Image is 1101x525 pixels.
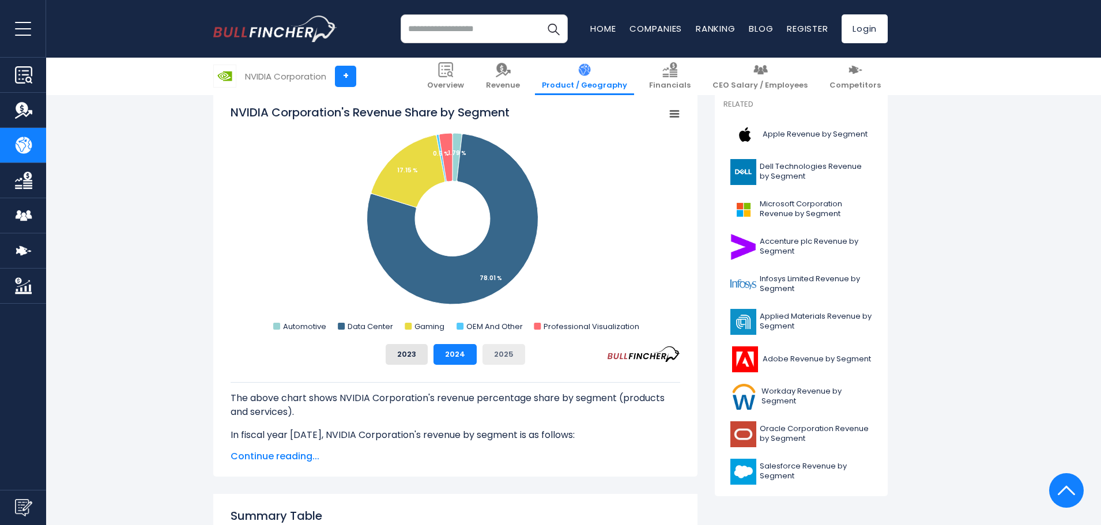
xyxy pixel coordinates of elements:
a: Overview [420,58,471,95]
img: AAPL logo [730,122,759,148]
a: Salesforce Revenue by Segment [723,456,879,488]
a: Login [842,14,888,43]
button: Search [539,14,568,43]
text: Data Center [348,321,393,332]
text: OEM And Other [466,321,523,332]
img: MSFT logo [730,197,756,222]
span: Overview [427,81,464,90]
a: Dell Technologies Revenue by Segment [723,156,879,188]
span: Competitors [829,81,881,90]
text: Gaming [414,321,444,332]
span: Continue reading... [231,450,680,463]
h2: Summary Table [231,507,680,524]
a: Financials [642,58,697,95]
tspan: NVIDIA Corporation's Revenue Share by Segment [231,104,510,120]
p: Related [723,100,879,109]
p: The above chart shows NVIDIA Corporation's revenue percentage share by segment (products and serv... [231,391,680,419]
p: In fiscal year [DATE], NVIDIA Corporation's revenue by segment is as follows: [231,428,680,442]
span: Accenture plc Revenue by Segment [760,237,872,256]
tspan: 0.5 % [433,149,449,158]
tspan: 1.79 % [448,149,466,157]
span: Infosys Limited Revenue by Segment [760,274,872,294]
a: Applied Materials Revenue by Segment [723,306,879,338]
span: Revenue [486,81,520,90]
a: Revenue [479,58,527,95]
button: 2025 [482,344,525,365]
a: Infosys Limited Revenue by Segment [723,269,879,300]
img: INFY logo [730,271,756,297]
a: Adobe Revenue by Segment [723,343,879,375]
img: ORCL logo [730,421,756,447]
span: CEO Salary / Employees [712,81,808,90]
a: Competitors [823,58,888,95]
a: Go to homepage [213,16,337,42]
a: CEO Salary / Employees [706,58,815,95]
a: Apple Revenue by Segment [723,119,879,150]
a: Product / Geography [535,58,634,95]
img: DELL logo [730,159,756,185]
a: Blog [749,22,773,35]
text: Automotive [283,321,326,332]
img: CRM logo [730,459,756,485]
span: Dell Technologies Revenue by Segment [760,162,872,182]
img: NVDA logo [214,65,236,87]
span: Salesforce Revenue by Segment [760,462,872,481]
tspan: 78.01 % [480,274,502,282]
a: Microsoft Corporation Revenue by Segment [723,194,879,225]
span: Oracle Corporation Revenue by Segment [760,424,872,444]
span: Product / Geography [542,81,627,90]
span: Applied Materials Revenue by Segment [760,312,872,331]
button: 2024 [433,344,477,365]
img: ADBE logo [730,346,759,372]
svg: NVIDIA Corporation's Revenue Share by Segment [231,104,680,335]
img: bullfincher logo [213,16,337,42]
a: Companies [629,22,682,35]
a: Workday Revenue by Segment [723,381,879,413]
a: Ranking [696,22,735,35]
span: Workday Revenue by Segment [761,387,872,406]
span: Microsoft Corporation Revenue by Segment [760,199,872,219]
span: Financials [649,81,691,90]
a: + [335,66,356,87]
a: Oracle Corporation Revenue by Segment [723,418,879,450]
button: 2023 [386,344,428,365]
img: ACN logo [730,234,756,260]
div: NVIDIA Corporation [245,70,326,83]
tspan: 17.15 % [397,166,418,175]
img: AMAT logo [730,309,756,335]
img: WDAY logo [730,384,758,410]
a: Register [787,22,828,35]
a: Accenture plc Revenue by Segment [723,231,879,263]
a: Home [590,22,616,35]
span: Apple Revenue by Segment [763,130,868,139]
span: Adobe Revenue by Segment [763,354,871,364]
text: Professional Visualization [544,321,639,332]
